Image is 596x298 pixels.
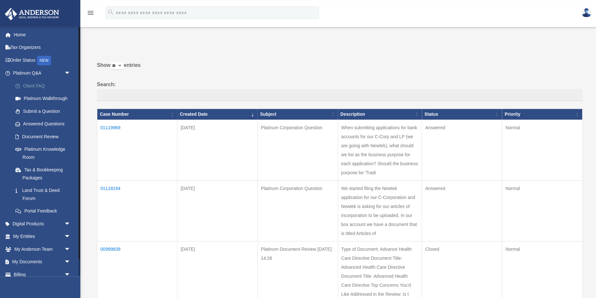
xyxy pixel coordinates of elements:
[257,180,338,241] td: Platinum Corporation Question
[338,109,422,120] th: Description: activate to sort column ascending
[37,56,51,65] div: NEW
[4,54,80,67] a: Order StatusNEW
[9,164,80,184] a: Tax & Bookkeeping Packages
[177,120,258,180] td: [DATE]
[97,109,177,120] th: Case Number: activate to sort column ascending
[4,67,80,80] a: Platinum Q&Aarrow_drop_down
[64,230,77,243] span: arrow_drop_down
[97,120,177,180] td: 01119969
[257,120,338,180] td: Platinum Corporation Question
[4,28,80,41] a: Home
[9,79,80,92] a: Client FAQ
[97,180,177,241] td: 01118194
[422,109,502,120] th: Status: activate to sort column ascending
[4,256,80,268] a: My Documentsarrow_drop_down
[4,243,80,256] a: My Anderson Teamarrow_drop_down
[87,11,94,17] a: menu
[9,92,80,105] a: Platinum Walkthrough
[3,8,61,20] img: Anderson Advisors Platinum Portal
[97,89,583,101] input: Search:
[338,180,422,241] td: We started filing the Newtek application for our C-Corporation and Newtek is asking for our artic...
[4,268,80,281] a: Billingarrow_drop_down
[64,217,77,230] span: arrow_drop_down
[64,268,77,281] span: arrow_drop_down
[87,9,94,17] i: menu
[502,109,582,120] th: Priority: activate to sort column ascending
[64,67,77,80] span: arrow_drop_down
[422,180,502,241] td: Answered
[9,105,80,118] a: Submit a Question
[4,217,80,230] a: Digital Productsarrow_drop_down
[9,205,80,218] a: Portal Feedback
[9,143,80,164] a: Platinum Knowledge Room
[64,256,77,269] span: arrow_drop_down
[582,8,591,17] img: User Pic
[9,118,77,131] a: Answered Questions
[4,230,80,243] a: My Entitiesarrow_drop_down
[4,41,80,54] a: Tax Organizers
[64,243,77,256] span: arrow_drop_down
[338,120,422,180] td: When submitting applications for bank accounts for our C-Corp and LP (we are going with Newtek), ...
[177,180,258,241] td: [DATE]
[97,80,583,101] label: Search:
[422,120,502,180] td: Answered
[107,9,114,16] i: search
[257,109,338,120] th: Subject: activate to sort column ascending
[9,130,80,143] a: Document Review
[111,62,124,70] select: Showentries
[9,184,80,205] a: Land Trust & Deed Forum
[97,61,583,76] label: Show entries
[502,180,582,241] td: Normal
[502,120,582,180] td: Normal
[177,109,258,120] th: Created Date: activate to sort column ascending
